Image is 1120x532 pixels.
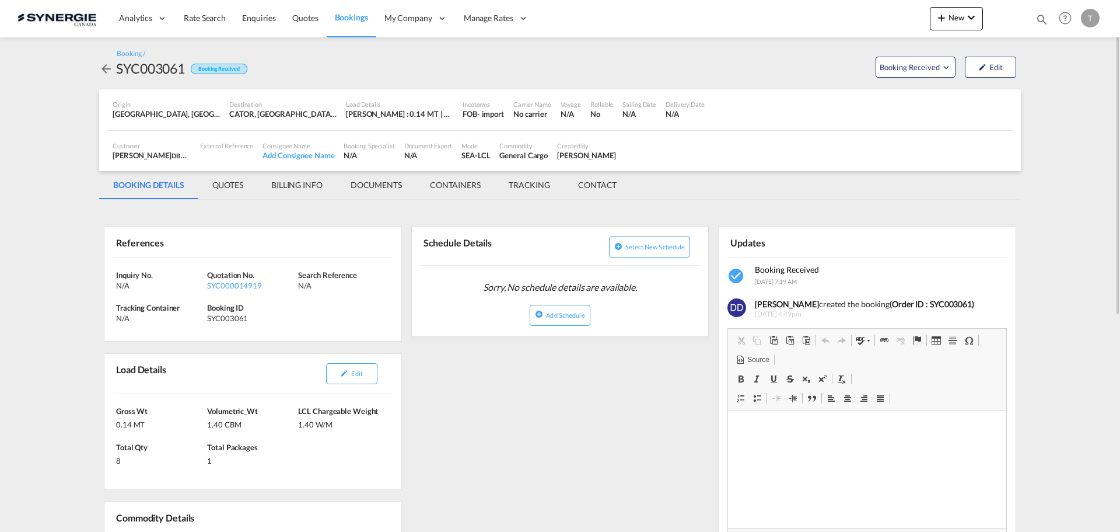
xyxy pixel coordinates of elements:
[1055,8,1081,29] div: Help
[351,370,362,377] span: Edit
[733,371,749,387] a: Bold (Ctrl+B)
[513,109,551,119] div: No carrier
[622,109,656,119] div: N/A
[622,100,656,109] div: Sailing Date
[207,453,295,466] div: 1
[464,12,513,24] span: Manage Rates
[817,333,834,348] a: Undo (Ctrl+Z)
[499,150,548,161] div: General Cargo
[749,371,765,387] a: Italic (Ctrl+I)
[535,310,543,318] md-icon: icon-plus-circle
[749,333,765,348] a: Copy (Ctrl+C)
[782,371,798,387] a: Strike Through
[944,333,961,348] a: Insert Horizontal Line
[116,270,153,280] span: Inquiry No.
[119,12,152,24] span: Analytics
[171,151,199,160] span: DB Group
[113,141,191,150] div: Customer
[834,371,850,387] a: Remove Format
[116,303,180,312] span: Tracking Container
[116,59,185,78] div: SYC003061
[421,232,558,260] div: Schedule Details
[207,416,295,430] div: 1.40 CBM
[614,242,622,251] md-icon: icon-plus-circle
[113,359,171,389] div: Load Details
[856,391,872,406] a: Align Right
[207,280,295,291] div: SYC000014919
[546,311,584,319] span: Add Schedule
[478,276,642,298] span: Sorry, No schedule details are available.
[298,416,386,430] div: 1.40 W/M
[257,171,337,199] md-tab-item: BILLING INFO
[344,150,394,161] div: N/A
[590,109,613,119] div: No
[384,12,432,24] span: My Company
[207,303,244,312] span: Booking ID
[198,171,257,199] md-tab-item: QUOTES
[477,109,504,119] div: - import
[17,5,96,32] img: 1f56c880d42311ef80fc7dca854c8e59.png
[727,232,864,252] div: Updates
[116,280,204,291] div: N/A
[335,12,368,22] span: Bookings
[116,453,204,466] div: 8
[749,391,765,406] a: Insert/Remove Bulleted List
[113,232,250,252] div: References
[733,391,749,406] a: Insert/Remove Numbered List
[99,62,113,76] md-icon: icon-arrow-left
[262,141,334,150] div: Consignee Name
[184,13,226,23] span: Rate Search
[798,371,814,387] a: Subscript
[404,150,453,161] div: N/A
[340,369,348,377] md-icon: icon-pencil
[99,59,116,78] div: icon-arrow-left
[935,13,978,22] span: New
[513,100,551,109] div: Carrier Name
[782,333,798,348] a: Paste as plain text (Ctrl+Shift+V)
[298,280,386,291] div: N/A
[755,298,998,310] div: created the booking
[755,265,819,274] span: Booking Received
[755,299,819,309] b: [PERSON_NAME]
[117,49,145,59] div: Booking /
[804,391,820,406] a: Block Quote
[346,100,453,109] div: Load Details
[666,100,705,109] div: Delivery Date
[733,333,749,348] a: Cut (Ctrl+X)
[499,141,548,150] div: Commodity
[337,171,416,199] md-tab-item: DOCUMENTS
[853,333,873,348] a: Spell Check As You Type
[461,150,490,161] div: SEA-LCL
[798,333,814,348] a: Paste from Word
[909,333,925,348] a: Anchor
[113,100,220,109] div: Origin
[964,11,978,25] md-icon: icon-chevron-down
[765,371,782,387] a: Underline (Ctrl+U)
[416,171,495,199] md-tab-item: CONTAINERS
[116,313,204,324] div: N/A
[727,298,746,317] img: NT0RywAAAAZJREFUAwB+NlOIb5EgZgAAAABJRU5ErkJggg==
[834,333,850,348] a: Redo (Ctrl+Y)
[116,443,148,452] span: Total Qty
[207,406,258,416] span: Volumetric_Wt
[727,267,746,286] md-icon: icon-checkbox-marked-circle
[561,100,581,109] div: Voyage
[298,270,356,280] span: Search Reference
[262,150,334,161] div: Add Consignee Name
[557,150,616,161] div: Daniel Dico
[229,100,337,109] div: Destination
[326,363,377,384] button: icon-pencilEdit
[242,13,276,23] span: Enquiries
[229,109,337,119] div: CATOR, Toronto, ON, Canada, North America, Americas
[745,355,769,365] span: Source
[961,333,977,348] a: Insert Special Character
[728,411,1006,528] iframe: Editor, editor2
[876,333,892,348] a: Link (Ctrl+K)
[609,237,690,258] button: icon-plus-circleSelect new schedule
[892,333,909,348] a: Unlink
[463,109,477,119] div: FOB
[755,310,998,319] span: [DATE] 4:49pm
[207,313,295,324] div: SYC003061
[1081,9,1100,27] div: T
